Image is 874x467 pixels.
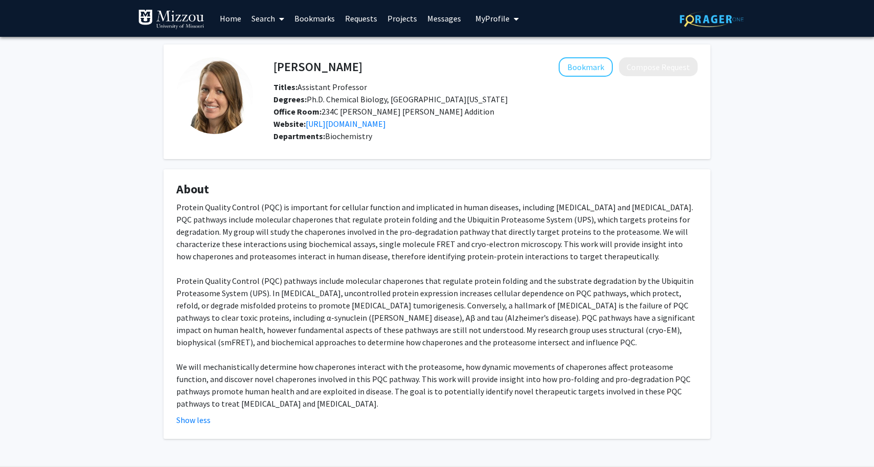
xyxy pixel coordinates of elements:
[273,94,307,104] b: Degrees:
[325,131,372,141] span: Biochemistry
[559,57,613,77] button: Add Stephanie Gates to Bookmarks
[138,9,204,30] img: University of Missouri Logo
[306,119,386,129] a: Opens in a new tab
[273,82,367,92] span: Assistant Professor
[176,57,253,134] img: Profile Picture
[176,182,698,197] h4: About
[273,94,508,104] span: Ph.D. Chemical Biology, [GEOGRAPHIC_DATA][US_STATE]
[273,82,297,92] b: Titles:
[273,131,325,141] b: Departments:
[289,1,340,36] a: Bookmarks
[176,201,698,410] div: Protein Quality Control (PQC) is important for cellular function and implicated in human diseases...
[422,1,466,36] a: Messages
[273,119,306,129] b: Website:
[382,1,422,36] a: Projects
[619,57,698,76] button: Compose Request to Stephanie Gates
[273,57,362,76] h4: [PERSON_NAME]
[273,106,494,117] span: 234C [PERSON_NAME] [PERSON_NAME] Addition
[475,13,510,24] span: My Profile
[680,11,744,27] img: ForagerOne Logo
[8,421,43,459] iframe: Chat
[176,414,211,426] button: Show less
[215,1,246,36] a: Home
[340,1,382,36] a: Requests
[246,1,289,36] a: Search
[273,106,321,117] b: Office Room:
